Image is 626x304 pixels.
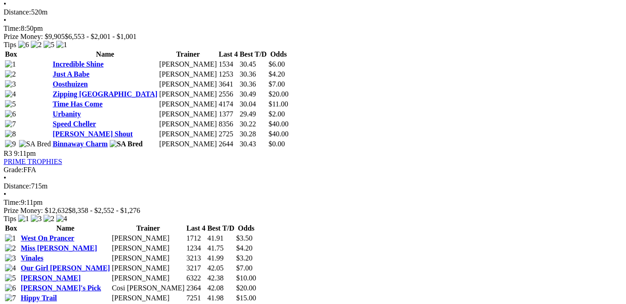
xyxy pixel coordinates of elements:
div: 9:11pm [4,198,622,207]
img: 6 [5,110,16,118]
div: Prize Money: $9,905 [4,33,622,41]
td: 41.75 [207,244,235,253]
span: Time: [4,198,21,206]
td: 2725 [218,130,238,139]
span: $4.20 [268,70,285,78]
img: 3 [5,80,16,88]
td: 42.08 [207,284,235,293]
a: Vinales [21,254,44,262]
span: $40.00 [268,130,288,138]
td: [PERSON_NAME] [112,274,185,283]
img: SA Bred [110,140,143,148]
td: 30.43 [239,140,267,149]
td: 30.04 [239,100,267,109]
td: 41.98 [207,294,235,303]
a: Time Has Come [53,100,102,108]
span: $3.50 [236,234,252,242]
span: $7.00 [236,264,252,272]
img: 2 [31,41,42,49]
td: 3641 [218,80,238,89]
td: [PERSON_NAME] [159,90,217,99]
a: Just A Babe [53,70,89,78]
span: • [4,16,6,24]
div: FFA [4,166,622,174]
a: [PERSON_NAME] [21,274,81,282]
td: [PERSON_NAME] [112,294,185,303]
a: Incredible Shine [53,60,103,68]
img: 4 [5,264,16,272]
span: $2.00 [268,110,285,118]
span: $10.00 [236,274,256,282]
td: 30.49 [239,90,267,99]
span: $4.20 [236,244,252,252]
td: 3217 [186,264,206,273]
td: 8356 [218,120,238,129]
span: $11.00 [268,100,288,108]
span: Distance: [4,182,31,190]
span: Box [5,224,17,232]
td: [PERSON_NAME] [159,120,217,129]
th: Trainer [159,50,217,59]
a: Zipping [GEOGRAPHIC_DATA] [53,90,157,98]
td: 4174 [218,100,238,109]
td: 1534 [218,60,238,69]
div: Prize Money: $12,632 [4,207,622,215]
a: Binnaway Charm [53,140,107,148]
img: 8 [5,130,16,138]
th: Best T/D [239,50,267,59]
div: 8:50pm [4,24,622,33]
td: [PERSON_NAME] [159,140,217,149]
span: 9:11pm [14,150,36,157]
th: Last 4 [218,50,238,59]
td: [PERSON_NAME] [112,264,185,273]
span: $20.00 [268,90,288,98]
span: $20.00 [236,284,256,292]
img: 2 [44,215,54,223]
td: 42.05 [207,264,235,273]
img: 4 [56,215,67,223]
a: Speed Cheller [53,120,96,128]
td: [PERSON_NAME] [159,70,217,79]
a: PRIME TROPHIES [4,158,62,165]
span: Distance: [4,8,31,16]
td: [PERSON_NAME] [159,100,217,109]
a: Hippy Trail [21,294,57,302]
td: 1253 [218,70,238,79]
div: 715m [4,182,622,190]
img: 5 [5,100,16,108]
img: 2 [5,70,16,78]
td: 42.38 [207,274,235,283]
a: Oosthuizen [53,80,87,88]
img: 5 [5,274,16,282]
td: 1234 [186,244,206,253]
td: [PERSON_NAME] [159,60,217,69]
td: 2644 [218,140,238,149]
span: • [4,190,6,198]
a: West On Prancer [21,234,74,242]
img: 3 [31,215,42,223]
span: R3 [4,150,12,157]
img: 7 [5,294,16,302]
th: Trainer [112,224,185,233]
td: [PERSON_NAME] [112,254,185,263]
td: [PERSON_NAME] [159,80,217,89]
td: [PERSON_NAME] [159,110,217,119]
img: 6 [5,284,16,292]
a: Urbanity [53,110,81,118]
td: 30.22 [239,120,267,129]
div: 520m [4,8,622,16]
img: 1 [5,234,16,242]
img: 6 [18,41,29,49]
th: Last 4 [186,224,206,233]
img: 2 [5,244,16,252]
span: Time: [4,24,21,32]
th: Odds [268,50,289,59]
span: $8,358 - $2,552 - $1,276 [68,207,141,214]
td: 2364 [186,284,206,293]
td: 30.36 [239,70,267,79]
img: 7 [5,120,16,128]
td: 41.99 [207,254,235,263]
td: 3213 [186,254,206,263]
th: Best T/D [207,224,235,233]
span: Box [5,50,17,58]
